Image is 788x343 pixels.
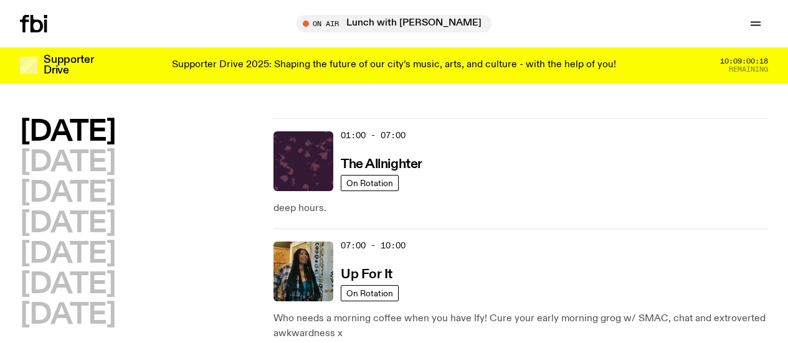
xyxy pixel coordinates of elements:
[341,158,422,171] h3: The Allnighter
[44,55,93,76] h3: Supporter Drive
[341,268,392,281] h3: Up For It
[20,301,115,329] button: [DATE]
[297,15,491,32] button: On AirLunch with [PERSON_NAME]
[273,242,333,301] img: Ify - a Brown Skin girl with black braided twists, looking up to the side with her tongue stickin...
[341,240,406,251] span: 07:00 - 10:00
[341,175,399,191] a: On Rotation
[341,129,406,141] span: 01:00 - 07:00
[273,311,768,341] p: Who needs a morning coffee when you have Ify! Cure your early morning grog w/ SMAC, chat and extr...
[172,60,616,71] p: Supporter Drive 2025: Shaping the future of our city’s music, arts, and culture - with the help o...
[20,179,115,207] button: [DATE]
[346,289,393,298] span: On Rotation
[20,210,115,238] button: [DATE]
[20,149,115,177] button: [DATE]
[20,118,115,146] button: [DATE]
[341,266,392,281] a: Up For It
[720,58,768,65] span: 10:09:00:18
[341,156,422,171] a: The Allnighter
[346,179,393,188] span: On Rotation
[341,285,399,301] a: On Rotation
[273,201,768,216] p: deep hours.
[729,66,768,73] span: Remaining
[20,271,115,299] button: [DATE]
[20,240,115,268] button: [DATE]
